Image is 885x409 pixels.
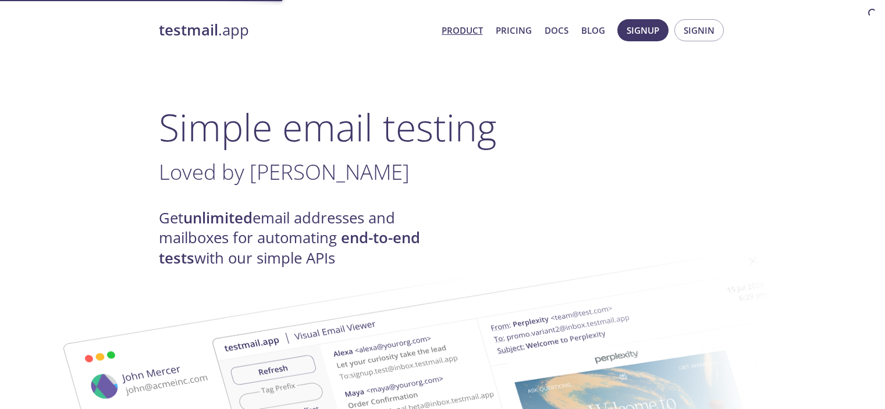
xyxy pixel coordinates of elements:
span: Loved by [PERSON_NAME] [159,157,410,186]
a: testmail.app [159,20,432,40]
span: Signin [684,23,715,38]
h1: Simple email testing [159,105,727,150]
strong: testmail [159,20,218,40]
button: Signup [617,19,669,41]
a: Product [442,23,483,38]
a: Blog [581,23,605,38]
strong: unlimited [183,208,253,228]
h4: Get email addresses and mailboxes for automating with our simple APIs [159,208,443,268]
span: Signup [627,23,659,38]
button: Signin [674,19,724,41]
a: Docs [545,23,568,38]
a: Pricing [496,23,532,38]
strong: end-to-end tests [159,227,420,268]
